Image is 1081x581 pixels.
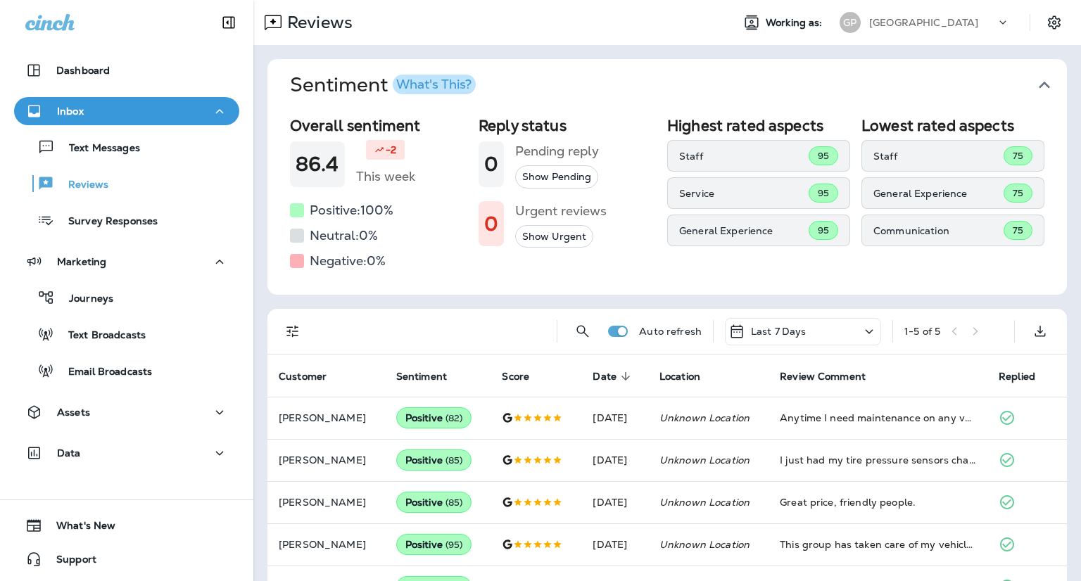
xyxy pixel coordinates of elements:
h1: Sentiment [290,73,476,97]
p: [PERSON_NAME] [279,454,374,466]
h5: This week [356,165,415,188]
span: 75 [1013,224,1023,236]
p: [PERSON_NAME] [279,539,374,550]
div: Positive [396,449,472,471]
span: Location [659,371,700,383]
div: Positive [396,407,472,428]
h2: Reply status [479,117,656,134]
p: Assets [57,407,90,418]
span: ( 95 ) [445,539,463,551]
p: Email Broadcasts [54,366,152,379]
p: Data [57,447,81,459]
button: Inbox [14,97,239,125]
button: Export as CSV [1026,317,1054,345]
p: Staff [679,151,809,162]
p: Inbox [57,106,84,117]
div: I just had my tire pressure sensors changed. They got me an immediately done a great job and was ... [780,453,976,467]
p: Text Broadcasts [54,329,146,343]
button: SentimentWhat's This? [279,59,1078,111]
button: Text Broadcasts [14,319,239,349]
h1: 86.4 [296,153,339,176]
div: GP [840,12,861,33]
div: Positive [396,534,472,555]
span: Replied [999,370,1054,383]
div: This group has taken care of my vehicles since 2012. They're trustworthy and take time to explain... [780,537,976,551]
span: ( 85 ) [445,454,463,466]
p: Service [679,188,809,199]
h1: 0 [484,212,498,236]
h1: 0 [484,153,498,176]
h5: Neutral: 0 % [310,224,378,247]
h2: Highest rated aspects [667,117,850,134]
button: What's This? [393,75,476,94]
button: Data [14,439,239,467]
span: 75 [1013,187,1023,199]
em: Unknown Location [659,411,750,424]
span: Date [593,370,635,383]
span: Score [502,370,548,383]
button: Reviews [14,169,239,198]
button: Survey Responses [14,205,239,235]
span: 95 [818,150,829,162]
span: Score [502,371,529,383]
p: Reviews [54,179,108,192]
span: Location [659,370,719,383]
button: Assets [14,398,239,426]
h5: Positive: 100 % [310,199,393,222]
p: [PERSON_NAME] [279,497,374,508]
span: ( 82 ) [445,412,463,424]
p: Dashboard [56,65,110,76]
button: Dashboard [14,56,239,84]
h5: Urgent reviews [515,200,607,222]
button: Journeys [14,283,239,312]
button: Collapse Sidebar [209,8,248,37]
span: What's New [42,520,115,537]
div: Great price, friendly people. [780,495,976,509]
p: Journeys [55,293,113,306]
span: 75 [1013,150,1023,162]
p: Last 7 Days [751,326,807,337]
h5: Negative: 0 % [310,250,386,272]
span: 95 [818,187,829,199]
button: Text Messages [14,132,239,162]
em: Unknown Location [659,538,750,551]
p: Auto refresh [639,326,702,337]
h2: Lowest rated aspects [861,117,1044,134]
span: ( 85 ) [445,497,463,509]
p: Staff [873,151,1004,162]
div: SentimentWhat's This? [267,111,1067,295]
p: General Experience [679,225,809,236]
p: General Experience [873,188,1004,199]
span: Review Comment [780,370,884,383]
button: Search Reviews [569,317,597,345]
td: [DATE] [581,523,648,566]
p: [PERSON_NAME] [279,412,374,423]
span: Working as: [766,17,826,29]
button: Support [14,545,239,573]
p: [GEOGRAPHIC_DATA] [869,17,978,28]
button: Filters [279,317,307,345]
span: Customer [279,370,345,383]
p: Reviews [282,12,353,33]
td: [DATE] [581,439,648,481]
td: [DATE] [581,481,648,523]
span: Support [42,554,96,570]
span: Date [593,371,617,383]
div: Positive [396,492,472,513]
h5: Pending reply [515,140,599,162]
p: Communication [873,225,1004,236]
button: What's New [14,511,239,539]
span: Customer [279,371,327,383]
h2: Overall sentiment [290,117,467,134]
span: 95 [818,224,829,236]
em: Unknown Location [659,454,750,466]
p: -2 [386,143,396,157]
button: Settings [1042,10,1067,35]
div: Anytime I need maintenance on any vehicle or RV I call the crew at Great Plains. I get prompt ser... [780,411,976,425]
td: [DATE] [581,397,648,439]
span: Sentiment [396,371,447,383]
span: Sentiment [396,370,465,383]
button: Show Pending [515,165,598,189]
span: Replied [999,371,1035,383]
div: 1 - 5 of 5 [904,326,940,337]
